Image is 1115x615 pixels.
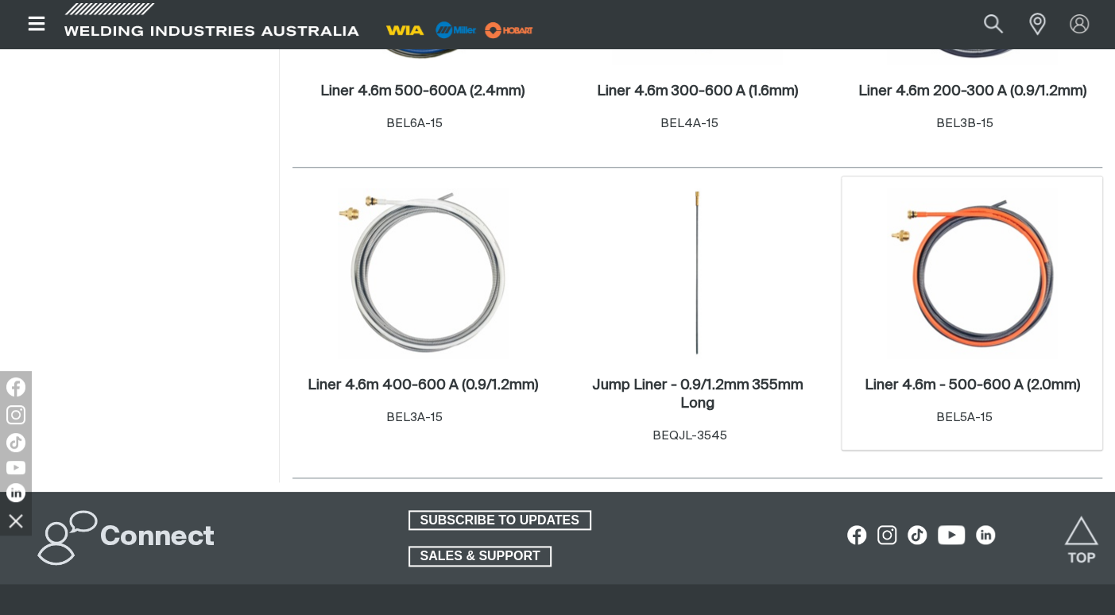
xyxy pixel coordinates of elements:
span: BEL4A-15 [660,118,718,130]
a: Liner 4.6m 200-300 A (0.9/1.2mm) [858,83,1086,101]
a: miller [480,24,538,36]
span: BEL3B-15 [935,118,993,130]
h2: Liner 4.6m - 500-600 A (2.0mm) [865,378,1080,393]
input: Product name or item number... [947,6,1020,42]
span: BEL3A-15 [386,412,443,424]
h2: Connect [100,520,215,555]
h2: Jump Liner - 0.9/1.2mm 355mm Long [591,378,803,411]
a: Liner 4.6m 400-600 A (0.9/1.2mm) [308,377,538,395]
button: Scroll to top [1063,516,1099,551]
a: SALES & SUPPORT [408,546,552,567]
button: Search products [966,6,1020,42]
span: BEQJL-3545 [652,430,727,442]
span: SUBSCRIBE TO UPDATES [410,510,590,531]
img: Facebook [6,377,25,396]
img: Instagram [6,405,25,424]
span: SALES & SUPPORT [410,546,551,567]
img: Jump Liner - 0.9/1.2mm 355mm Long [612,188,782,358]
a: Liner 4.6m 500-600A (2.4mm) [320,83,525,101]
h2: Liner 4.6m 500-600A (2.4mm) [320,84,525,99]
img: TikTok [6,433,25,452]
img: miller [480,18,538,42]
a: Liner 4.6m 300-600 A (1.6mm) [597,83,798,101]
a: Jump Liner - 0.9/1.2mm 355mm Long [575,377,820,413]
img: Liner 4.6m - 500-600 A (2.0mm) [887,188,1057,358]
a: Liner 4.6m - 500-600 A (2.0mm) [865,377,1080,395]
h2: Liner 4.6m 300-600 A (1.6mm) [597,84,798,99]
span: BEL6A-15 [386,118,443,130]
h2: Liner 4.6m 400-600 A (0.9/1.2mm) [308,378,538,393]
img: YouTube [6,461,25,474]
img: Liner 4.6m 400-600 A (0.9/1.2mm) [338,188,508,358]
a: SUBSCRIBE TO UPDATES [408,510,591,531]
span: BEL5A-15 [936,412,993,424]
img: LinkedIn [6,483,25,502]
h2: Liner 4.6m 200-300 A (0.9/1.2mm) [858,84,1086,99]
img: hide socials [2,507,29,534]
